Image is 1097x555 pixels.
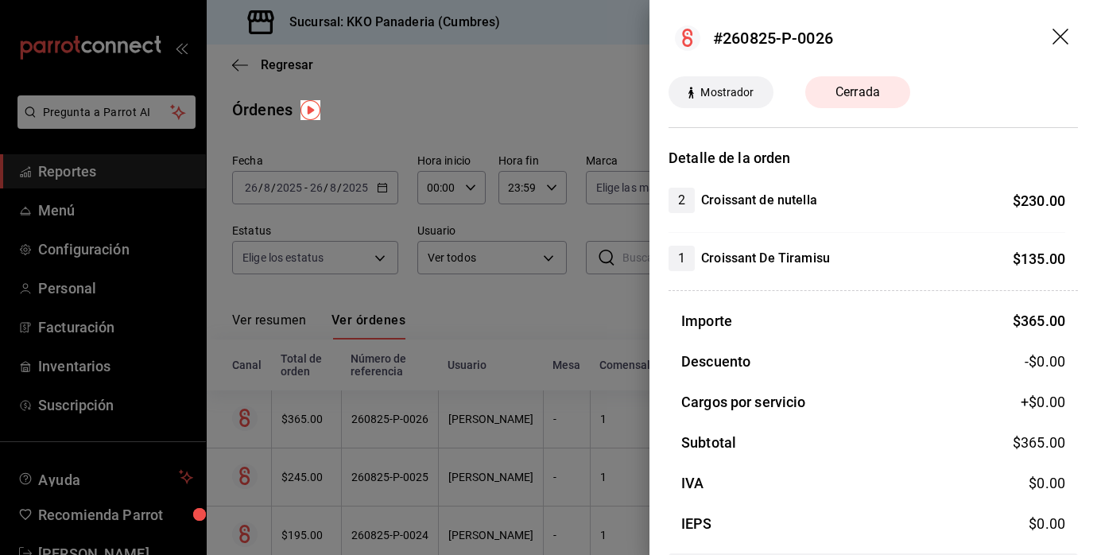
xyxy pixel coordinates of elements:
[681,513,712,534] h3: IEPS
[681,391,806,413] h3: Cargos por servicio
[694,84,760,101] span: Mostrador
[681,472,704,494] h3: IVA
[1052,29,1072,48] button: drag
[701,191,817,210] h4: Croissant de nutella
[669,249,695,268] span: 1
[1013,192,1065,209] span: $ 230.00
[1013,312,1065,329] span: $ 365.00
[1013,250,1065,267] span: $ 135.00
[1021,391,1065,413] span: +$ 0.00
[681,432,736,453] h3: Subtotal
[681,351,750,372] h3: Descuento
[826,83,890,102] span: Cerrada
[1029,515,1065,532] span: $ 0.00
[1013,434,1065,451] span: $ 365.00
[300,100,320,120] img: Tooltip marker
[669,147,1078,169] h3: Detalle de la orden
[1029,475,1065,491] span: $ 0.00
[701,249,830,268] h4: Croissant De Tiramisu
[1025,351,1065,372] span: -$0.00
[713,26,833,50] div: #260825-P-0026
[669,191,695,210] span: 2
[681,310,732,332] h3: Importe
